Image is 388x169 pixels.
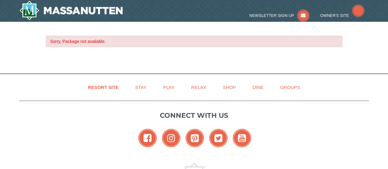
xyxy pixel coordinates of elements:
a: Newsletter Sign Up [249,13,309,18]
p: Connect with us [19,110,369,121]
a: Shop [215,80,244,94]
a: Stay [128,80,154,94]
div: Sorry, Package not available. [46,36,343,47]
a: Groups [272,80,308,94]
img: Massanutten Resort Logo [19,1,123,20]
span: Owner's Site [320,13,349,18]
a: Dine [245,80,271,94]
span: Newsletter Sign Up [249,13,294,18]
a: Relax [183,80,214,94]
a: Resort Site [80,80,126,94]
a: Massanutten Resort [19,1,123,20]
a: Play [156,80,182,94]
a: Owner's Site [320,13,364,18]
